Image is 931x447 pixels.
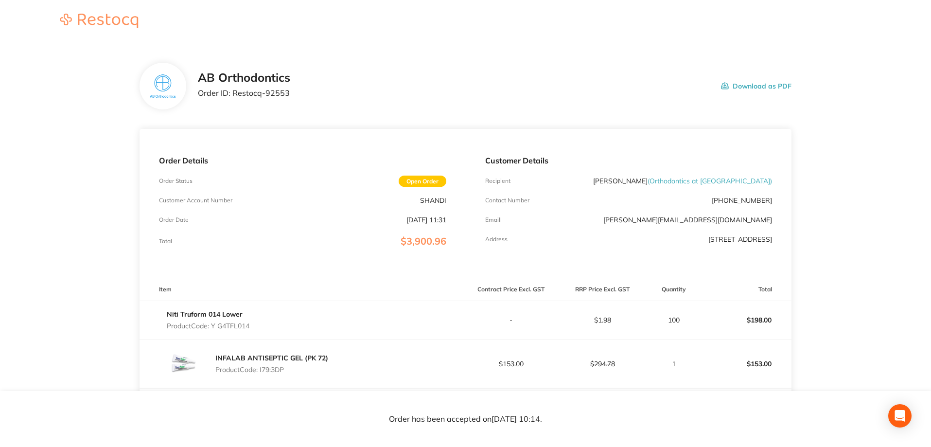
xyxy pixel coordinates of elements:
span: $3,900.96 [401,235,446,247]
p: $1.98 [557,316,648,324]
p: Customer Details [485,156,772,165]
img: Restocq logo [51,14,148,28]
img: MGQzeHZyeg [159,389,208,437]
p: $198.00 [701,308,791,332]
p: [STREET_ADDRESS] [708,235,772,243]
p: [PERSON_NAME] [593,177,772,185]
a: [PERSON_NAME][EMAIL_ADDRESS][DOMAIN_NAME] [603,215,772,224]
p: Address [485,236,508,243]
th: Total [700,278,791,301]
div: Open Intercom Messenger [888,404,912,428]
h2: AB Orthodontics [198,71,290,85]
p: SHANDI [420,197,446,204]
th: RRP Price Excl. GST [557,278,648,301]
th: Contract Price Excl. GST [466,278,557,301]
p: Order has been accepted on [DATE] 10:14 . [389,415,542,424]
p: Product Code: Y G4TFL014 [167,322,249,330]
p: Recipient [485,178,510,184]
p: $153.00 [466,360,557,368]
p: [PHONE_NUMBER] [712,197,772,204]
img: c2xjeWNkeQ [147,71,179,102]
a: Restocq logo [51,14,148,30]
p: Contact Number [485,197,529,204]
img: MW5xc3dhOA [159,340,208,388]
p: 1 [649,360,700,368]
p: Order ID: Restocq- 92553 [198,89,290,97]
span: ( Orthodontics at [GEOGRAPHIC_DATA] ) [648,177,772,185]
p: Order Status [159,178,193,184]
a: Niti Truform 014 Lower [167,310,243,319]
p: Product Code: I79:3DP [215,366,328,374]
th: Item [140,278,465,301]
p: $153.00 [701,352,791,375]
p: $294.78 [557,360,648,368]
p: Total [159,238,172,245]
button: Download as PDF [721,71,791,101]
p: Order Details [159,156,446,165]
p: Order Date [159,216,189,223]
p: [DATE] 11:31 [406,216,446,224]
p: - [466,316,557,324]
th: Quantity [648,278,700,301]
span: Open Order [399,176,446,187]
p: Customer Account Number [159,197,232,204]
p: Emaill [485,216,502,223]
p: 100 [649,316,700,324]
a: INFALAB ANTISEPTIC GEL (PK 72) [215,354,328,362]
